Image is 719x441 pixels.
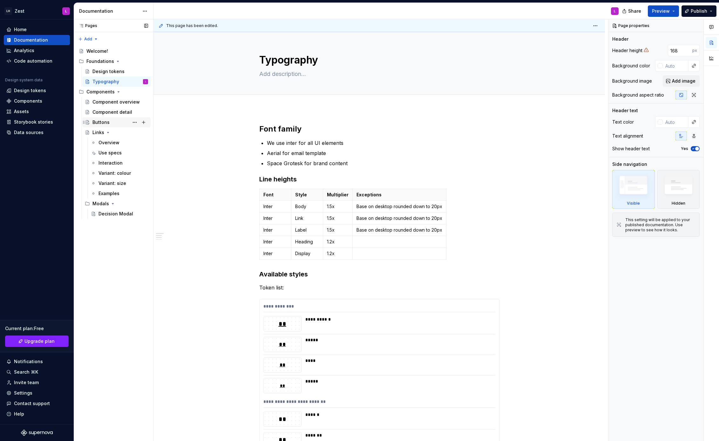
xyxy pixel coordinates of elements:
div: L [145,78,146,85]
a: Design tokens [82,66,151,77]
span: Upgrade plan [24,338,55,344]
span: Add image [672,78,695,84]
label: Yes [681,146,688,151]
div: L [614,9,616,14]
a: Variant: size [88,178,151,188]
h2: Font family [259,124,499,134]
div: Contact support [14,400,50,407]
a: Variant: colour [88,168,151,178]
p: 1.2x [327,250,349,257]
div: Use specs [98,150,122,156]
p: 1.5x [327,227,349,233]
p: Inter [263,250,287,257]
div: Component overview [92,99,140,105]
div: Assets [14,108,29,115]
div: Visible [612,170,655,209]
p: Style [295,192,319,198]
button: Publish [682,5,716,17]
p: Base on desktop rounded down to 20px [356,203,442,210]
span: Add [84,37,92,42]
div: Overview [98,139,119,146]
p: Heading [295,239,319,245]
p: 1.5x [327,203,349,210]
p: Token list: [259,284,499,291]
a: Component overview [82,97,151,107]
a: Storybook stories [4,117,70,127]
p: 1.5x [327,215,349,221]
button: Add image [663,75,700,87]
div: Page tree [76,46,151,219]
p: Space Grotesk for brand content [267,159,499,167]
p: Aerial for email template [267,149,499,157]
span: Preview [652,8,670,14]
div: Design system data [5,78,43,83]
div: L [65,9,67,14]
a: Component detail [82,107,151,117]
div: Variant: colour [98,170,131,176]
div: Header text [612,107,638,114]
div: Decision Modal [98,211,133,217]
button: Search ⌘K [4,367,70,377]
a: Links [82,127,151,138]
input: Auto [663,116,688,128]
input: Auto [668,45,692,56]
div: Welcome! [86,48,108,54]
div: Interaction [98,160,123,166]
div: Zest [15,8,24,14]
strong: Font [263,192,274,197]
a: Buttons [82,117,151,127]
svg: Supernova Logo [21,430,53,436]
span: Share [628,8,641,14]
a: Analytics [4,45,70,56]
button: Upgrade plan [5,336,69,347]
a: Code automation [4,56,70,66]
div: Help [14,411,24,417]
p: Base on desktop rounded down to 20px [356,215,442,221]
a: Components [4,96,70,106]
div: Settings [14,390,32,396]
div: Header [612,36,628,42]
div: Hidden [657,170,700,209]
div: Data sources [14,129,44,136]
div: Invite team [14,379,39,386]
p: Label [295,227,319,233]
p: Base on desktop rounded down to 20px [356,227,442,233]
div: Visible [627,201,640,206]
button: Add [76,35,100,44]
p: Exceptions [356,192,442,198]
div: Storybook stories [14,119,53,125]
p: Multiplier [327,192,349,198]
div: Variant: size [98,180,126,187]
a: Examples [88,188,151,199]
div: Side navigation [612,161,647,167]
div: Pages [76,23,97,28]
div: Modals [92,200,109,207]
a: Decision Modal [88,209,151,219]
span: Publish [691,8,707,14]
p: Inter [263,227,287,233]
div: Text alignment [612,133,643,139]
div: This setting will be applied to your published documentation. Use preview to see how it looks. [625,217,695,233]
p: px [692,48,697,53]
div: Design tokens [92,68,125,75]
a: TypographyL [82,77,151,87]
button: Preview [648,5,679,17]
div: Hidden [672,201,685,206]
h3: Line heights [259,175,499,184]
a: Data sources [4,127,70,138]
div: Show header text [612,146,650,152]
p: We use inter for all UI elements [267,139,499,147]
button: Notifications [4,356,70,367]
div: Examples [98,190,119,197]
div: Typography [92,78,119,85]
a: Invite team [4,377,70,388]
div: Text color [612,119,634,125]
button: Share [619,5,645,17]
input: Auto [663,60,688,71]
a: Home [4,24,70,35]
p: Inter [263,215,287,221]
a: Design tokens [4,85,70,96]
div: Documentation [79,8,139,14]
div: Background color [612,63,650,69]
